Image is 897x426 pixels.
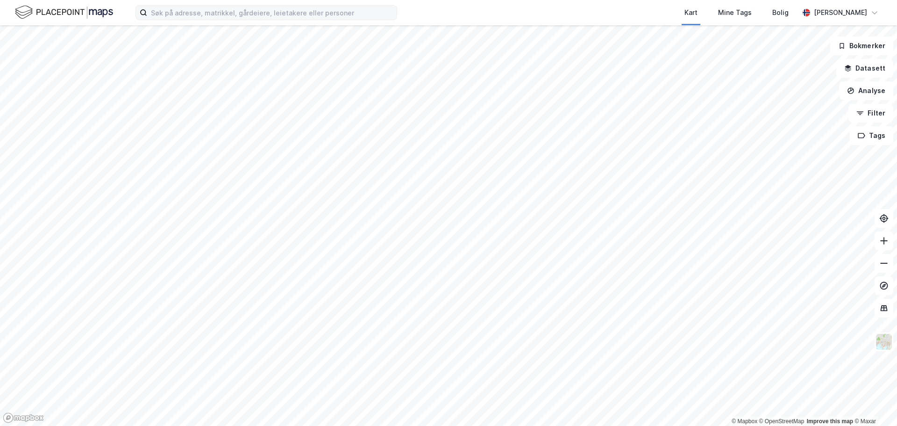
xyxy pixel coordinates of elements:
iframe: Chat Widget [850,381,897,426]
a: OpenStreetMap [759,418,804,425]
a: Mapbox [732,418,757,425]
div: Kart [684,7,698,18]
div: [PERSON_NAME] [814,7,867,18]
button: Analyse [839,81,893,100]
button: Filter [848,104,893,123]
a: Mapbox homepage [3,412,44,423]
div: Kontrollprogram for chat [850,381,897,426]
img: logo.f888ab2527a4732fd821a326f86c7f29.svg [15,4,113,21]
button: Datasett [836,59,893,78]
div: Mine Tags [718,7,752,18]
button: Tags [850,126,893,145]
a: Improve this map [807,418,853,425]
button: Bokmerker [830,36,893,55]
div: Bolig [772,7,789,18]
input: Søk på adresse, matrikkel, gårdeiere, leietakere eller personer [147,6,397,20]
img: Z [875,333,893,351]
